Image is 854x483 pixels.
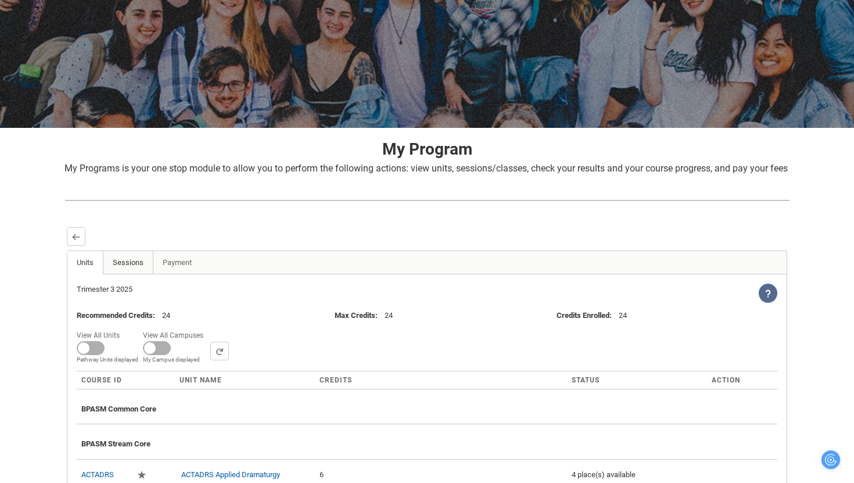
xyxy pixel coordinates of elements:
a: Payment [153,251,202,274]
span: Unit Name [180,376,222,384]
lightning-formatted-text: Max Credits [335,311,375,320]
span: Action [712,376,740,384]
span: My Campus displayed [143,355,208,364]
span: Credits [320,376,352,384]
a: Units [67,251,103,274]
a: ACTADRS Applied Dramaturgy [181,470,280,479]
div: Required [137,469,149,481]
lightning-formatted-text: 24 [385,311,393,320]
button: Back [67,227,85,246]
lightning-icon: View Help [759,284,777,303]
div: 6 [320,469,562,481]
lightning-formatted-text: Credits Enrolled [557,311,609,320]
a: Sessions [103,251,153,274]
span: Course ID [81,376,122,384]
span: Pathway Units displayed [77,355,138,364]
span: View All Campuses [143,328,208,341]
div: ACTADRS Applied Dramaturgy [180,469,310,481]
c-enrollment-wizard-course-cell: 6 [320,470,324,479]
span: : [77,311,162,320]
span: View All Units [77,328,124,341]
lightning-formatted-text: 24 [619,311,627,320]
span: Status [572,376,600,384]
button: Search [210,342,229,360]
lightning-formatted-text: 24 [162,311,170,320]
lightning-formatted-text: Recommended Credits [77,311,153,320]
a: ACTADRS [81,470,114,479]
div: Trimester 3 2025 [77,284,427,295]
strong: My Program [382,139,472,159]
span: View Help [759,288,777,297]
span: BPASM Stream Core [81,439,150,448]
div: 4 place(s) available [572,469,702,481]
img: REDU_GREY_LINE [64,194,790,206]
span: : [557,311,619,320]
span: BPASM Common Core [81,405,156,413]
span: My Programs is your one stop module to allow you to perform the following actions: view units, se... [64,163,788,174]
span: : [335,311,385,320]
